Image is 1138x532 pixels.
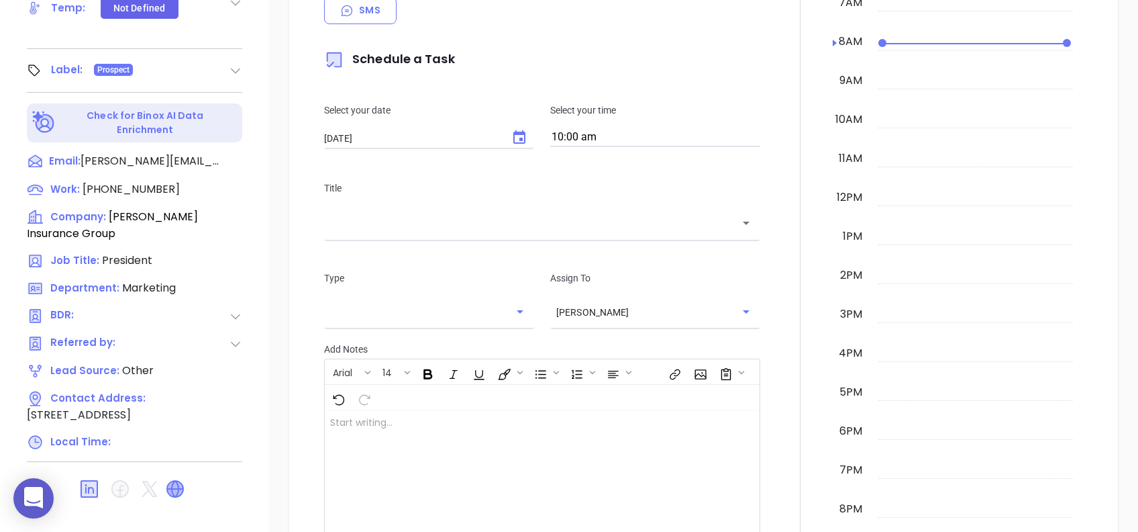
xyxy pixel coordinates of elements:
span: [PERSON_NAME][EMAIL_ADDRESS][DOMAIN_NAME] [81,153,221,169]
p: Select your time [550,103,760,118]
img: Ai-Enrich-DaqCidB-.svg [32,111,56,134]
span: Contact Address: [50,391,146,405]
span: Local Time: [50,435,111,449]
input: MM/DD/YYYY [324,132,501,145]
button: Open [737,214,756,232]
span: Referred by: [50,335,120,352]
div: 8am [836,34,865,50]
div: 11am [836,150,865,167]
button: Open [737,302,756,321]
p: Title [324,181,760,195]
p: Type [324,271,534,285]
div: 10am [833,112,865,128]
span: Font family [325,361,374,384]
span: Insert link [662,361,686,384]
span: Redo [351,386,375,409]
span: Job Title: [50,253,99,267]
button: Open [511,302,529,321]
span: Insert Ordered List [564,361,599,384]
span: 14 [376,366,399,375]
div: 3pm [837,306,865,322]
span: Work : [50,182,80,196]
div: 12pm [834,189,865,206]
span: Other [122,363,154,378]
p: SMS [359,3,380,17]
div: Label: [51,60,83,80]
span: Fill color or set the text color [491,361,526,384]
div: 4pm [836,345,865,361]
span: Arial [326,366,359,375]
span: Surveys [713,361,747,384]
span: [STREET_ADDRESS] [27,407,131,423]
span: Font size [375,361,413,384]
div: 7pm [837,462,865,478]
span: Prospect [97,62,130,77]
p: Assign To [550,271,760,285]
button: 14 [376,361,402,384]
span: Insert Unordered List [527,361,562,384]
div: 5pm [837,384,865,400]
div: 8pm [837,501,865,517]
span: [PHONE_NUMBER] [83,181,180,197]
span: Schedule a Task [324,50,455,67]
span: Lead Source: [50,363,119,378]
span: President [102,253,152,268]
span: BDR: [50,308,120,324]
span: Italic [440,361,464,384]
div: 1pm [840,228,865,245]
span: Department: [50,281,119,295]
span: [PERSON_NAME] Insurance Group [27,209,198,241]
div: 6pm [837,423,865,439]
span: Email: [49,153,81,171]
div: 9am [837,73,865,89]
p: Select your date [324,103,534,118]
span: Insert Image [687,361,711,384]
p: Add Notes [324,342,760,357]
span: Underline [466,361,490,384]
div: 2pm [837,267,865,283]
span: Align [600,361,635,384]
p: Check for Binox AI Data Enrichment [58,109,233,137]
button: Arial [326,361,362,384]
span: Marketing [122,280,176,296]
button: Choose date, selected date is Aug 16, 2025 [506,124,533,151]
span: Undo [325,386,350,409]
span: Company: [50,210,106,224]
span: Bold [415,361,439,384]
